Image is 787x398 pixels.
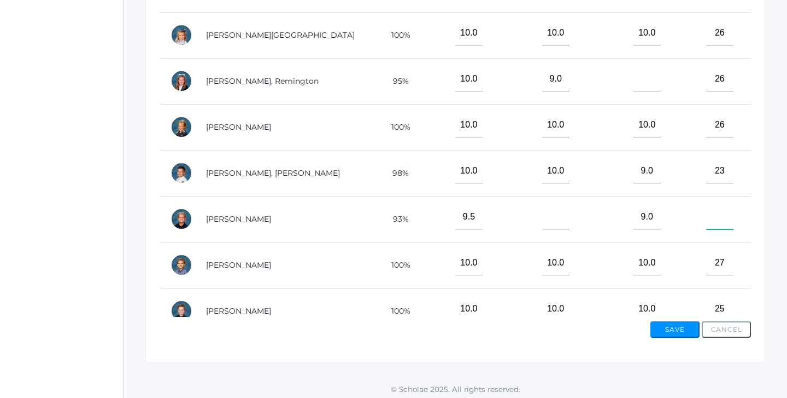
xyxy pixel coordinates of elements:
div: Emery Pedrick [171,116,192,138]
button: Cancel [702,321,751,338]
button: Save [650,321,700,338]
div: Brooks Roberts [171,208,192,230]
a: [PERSON_NAME], [PERSON_NAME] [206,168,340,178]
a: [PERSON_NAME], Remington [206,76,319,86]
td: 100% [361,242,432,288]
a: [PERSON_NAME] [206,122,271,132]
div: Shiloh Laubacher [171,24,192,46]
a: [PERSON_NAME][GEOGRAPHIC_DATA] [206,30,355,40]
td: 100% [361,288,432,334]
div: Cooper Reyes [171,162,192,184]
td: 98% [361,150,432,196]
td: 100% [361,12,432,58]
a: [PERSON_NAME] [206,260,271,270]
div: Noah Smith [171,254,192,276]
a: [PERSON_NAME] [206,306,271,316]
div: Theodore Smith [171,300,192,322]
td: 93% [361,196,432,242]
p: © Scholae 2025. All rights reserved. [124,384,787,395]
a: [PERSON_NAME] [206,214,271,224]
td: 95% [361,58,432,104]
td: 100% [361,104,432,150]
div: Remington Mastro [171,70,192,92]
